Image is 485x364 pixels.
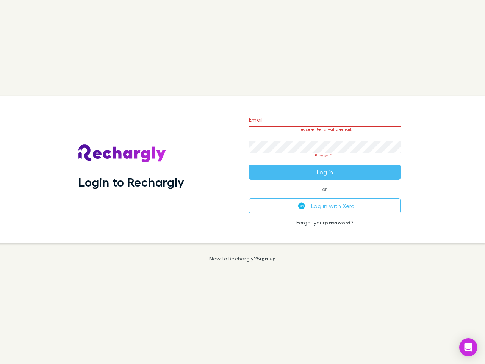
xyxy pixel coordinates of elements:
button: Log in [249,165,401,180]
a: Sign up [257,255,276,262]
p: Please fill [249,153,401,158]
img: Xero's logo [298,202,305,209]
button: Log in with Xero [249,198,401,213]
div: Open Intercom Messenger [459,338,477,356]
p: Please enter a valid email. [249,127,401,132]
p: New to Rechargly? [209,256,276,262]
img: Rechargly's Logo [78,144,166,163]
p: Forgot your ? [249,220,401,226]
a: password [325,219,350,226]
h1: Login to Rechargly [78,175,184,189]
